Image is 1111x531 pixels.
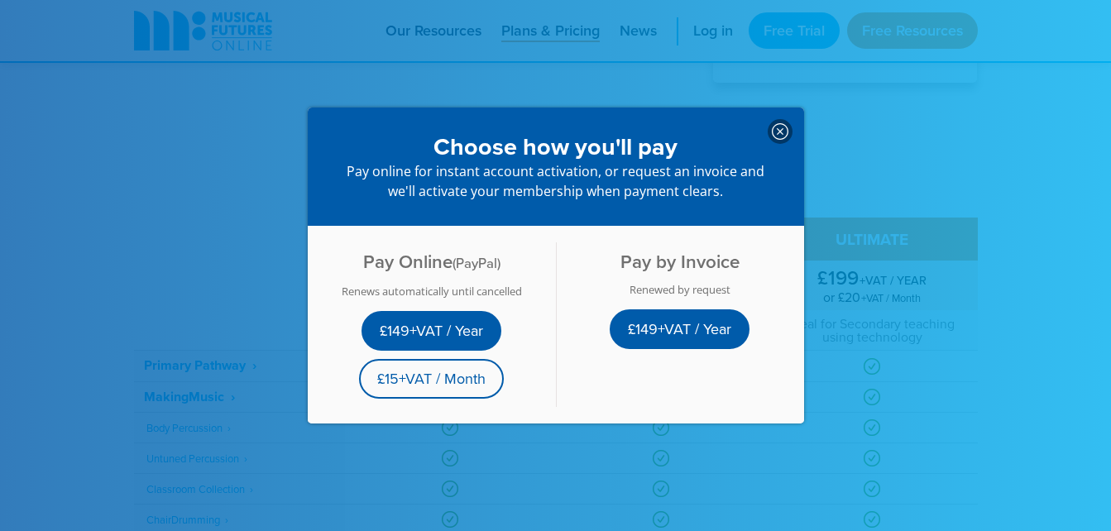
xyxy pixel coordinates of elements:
[341,161,771,201] p: Pay online for instant account activation, or request an invoice and we'll activate your membersh...
[453,253,500,273] span: (PayPal)
[318,251,546,275] h4: Pay Online
[359,359,504,399] a: £15+VAT / Month
[341,132,771,161] h3: Choose how you'll pay
[610,309,749,349] a: £149+VAT / Year
[566,251,794,273] h4: Pay by Invoice
[362,311,501,351] a: £149+VAT / Year
[566,283,794,296] div: Renewed by request
[318,285,546,298] div: Renews automatically until cancelled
